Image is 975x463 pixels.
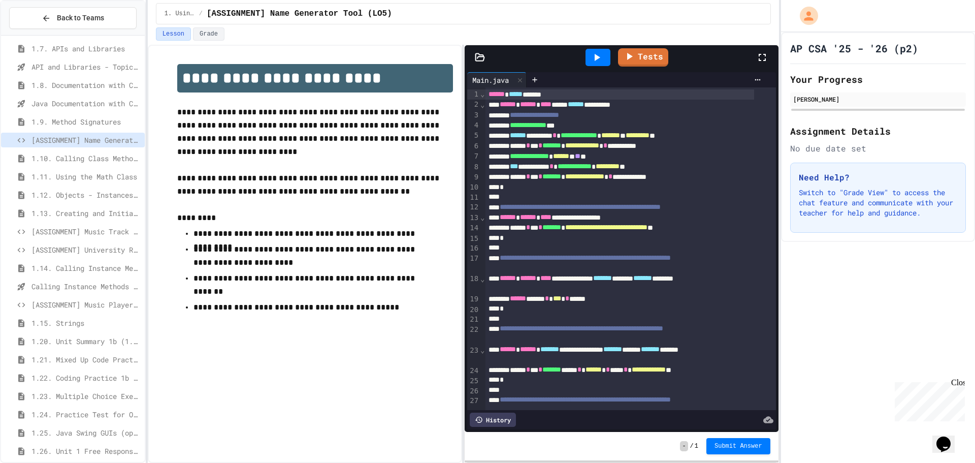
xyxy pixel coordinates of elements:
h2: Your Progress [790,72,966,86]
div: 2 [467,100,480,110]
div: 11 [467,193,480,203]
div: 24 [467,366,480,376]
span: 1.9. Method Signatures [31,116,141,127]
span: 1. Using Objects and Methods [165,10,195,18]
span: 1.20. Unit Summary 1b (1.7-1.15) [31,336,141,347]
span: 1.15. Strings [31,318,141,328]
span: 1.12. Objects - Instances of Classes [31,190,141,200]
div: 17 [467,254,480,274]
div: 18 [467,274,480,294]
span: 1.26. Unit 1 Free Response Question (FRQ) Practice [31,446,141,456]
div: 27 [467,396,480,417]
span: 1.10. Calling Class Methods [31,153,141,164]
div: Chat with us now!Close [4,4,70,65]
span: 1.13. Creating and Initializing Objects: Constructors [31,208,141,219]
span: Java Documentation with Comments - Topic 1.8 [31,98,141,109]
button: Back to Teams [9,7,137,29]
button: Grade [193,27,224,41]
a: Tests [618,48,668,67]
span: 1.24. Practice Test for Objects (1.12-1.14) [31,409,141,420]
span: [ASSIGNMENT] Name Generator Tool (LO5) [31,135,141,145]
span: 1.23. Multiple Choice Exercises for Unit 1b (1.9-1.15) [31,391,141,402]
div: History [470,413,516,427]
span: 1.8. Documentation with Comments and Preconditions [31,80,141,90]
span: Fold line [480,275,485,283]
div: 13 [467,213,480,223]
p: Switch to "Grade View" to access the chat feature and communicate with your teacher for help and ... [799,188,957,218]
div: 15 [467,234,480,244]
div: 9 [467,172,480,182]
span: API and Libraries - Topic 1.7 [31,61,141,72]
div: 26 [467,386,480,396]
div: 20 [467,305,480,315]
span: [ASSIGNMENT] Music Player Debugger (LO3) [31,299,141,310]
iframe: chat widget [891,378,965,421]
span: - [680,441,688,451]
div: Main.java [467,72,527,87]
h3: Need Help? [799,171,957,183]
div: 5 [467,131,480,141]
div: 14 [467,223,480,233]
div: 16 [467,243,480,254]
div: 21 [467,315,480,325]
span: / [690,442,694,450]
div: 3 [467,110,480,120]
span: [ASSIGNMENT] Name Generator Tool (LO5) [207,8,392,20]
button: Submit Answer [706,438,770,454]
div: 22 [467,325,480,346]
span: 1.11. Using the Math Class [31,171,141,182]
span: 1 [695,442,698,450]
span: 1.25. Java Swing GUIs (optional) [31,427,141,438]
span: [ASSIGNMENT] University Registration System (LO4) [31,244,141,255]
span: Fold line [480,346,485,354]
span: Fold line [480,101,485,109]
span: Fold line [480,90,485,98]
div: 25 [467,376,480,386]
span: 1.22. Coding Practice 1b (1.7-1.15) [31,373,141,383]
div: 8 [467,162,480,172]
span: 1.21. Mixed Up Code Practice 1b (1.7-1.15) [31,354,141,365]
div: No due date set [790,142,966,155]
span: 1.7. APIs and Libraries [31,43,141,54]
iframe: chat widget [932,422,965,453]
div: My Account [789,4,821,27]
div: 12 [467,202,480,212]
h2: Assignment Details [790,124,966,138]
h1: AP CSA '25 - '26 (p2) [790,41,918,55]
div: 6 [467,141,480,151]
div: Main.java [467,75,514,85]
span: 1.14. Calling Instance Methods [31,263,141,273]
span: [ASSIGNMENT] Music Track Creator (LO4) [31,226,141,237]
div: 10 [467,182,480,193]
div: 23 [467,346,480,366]
div: 1 [467,89,480,100]
span: / [199,10,203,18]
span: Submit Answer [714,442,762,450]
span: Calling Instance Methods - Topic 1.14 [31,281,141,292]
button: Lesson [156,27,191,41]
span: Back to Teams [57,13,104,23]
div: [PERSON_NAME] [793,95,963,104]
div: 7 [467,151,480,162]
div: 4 [467,120,480,131]
div: 19 [467,294,480,304]
span: Fold line [480,213,485,222]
